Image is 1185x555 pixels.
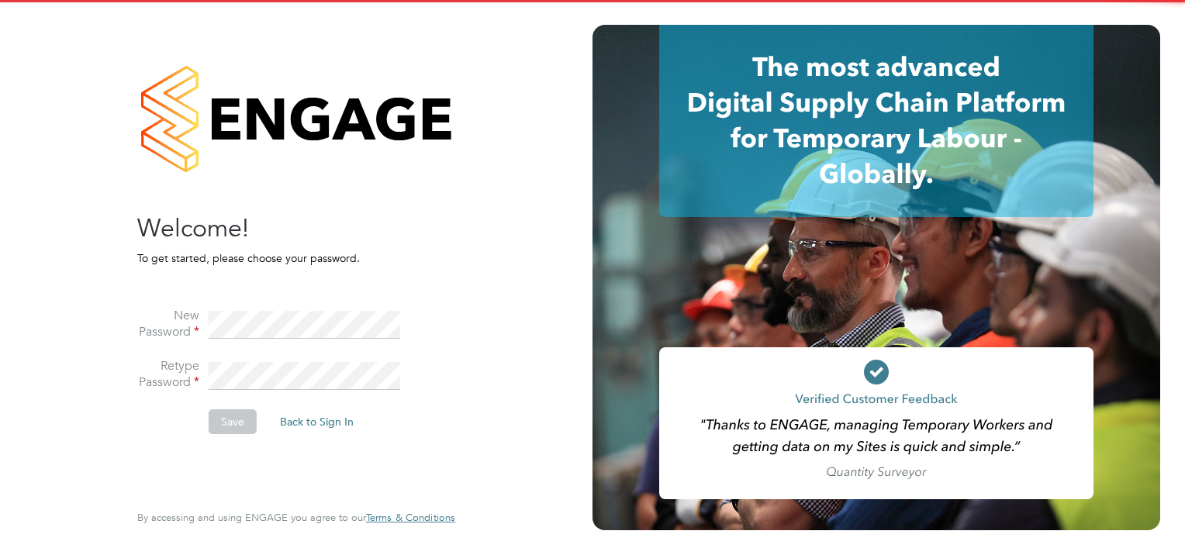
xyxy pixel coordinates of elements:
p: To get started, please choose your password. [137,251,440,265]
h2: Welcome! [137,212,440,245]
label: New Password [137,308,199,340]
button: Back to Sign In [268,409,366,434]
label: Retype Password [137,358,199,391]
span: By accessing and using ENGAGE you agree to our [137,511,455,524]
a: Terms & Conditions [366,512,455,524]
span: Terms & Conditions [366,511,455,524]
button: Save [209,409,257,434]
